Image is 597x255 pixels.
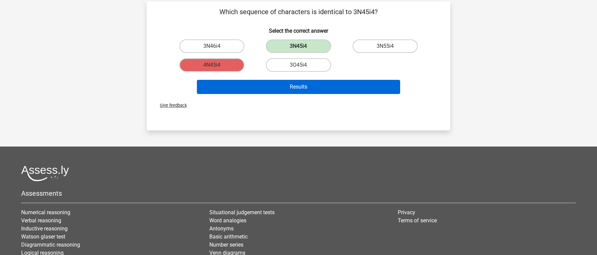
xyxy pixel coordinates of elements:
a: Basic arithmetic [209,233,248,240]
a: Inductive reasoning [21,225,68,232]
label: 3N55i4 [353,39,418,53]
a: Numerical reasoning [21,209,70,216]
label: 4N45i4 [179,58,244,72]
span: Give feedback [154,103,187,108]
a: Antonyms [209,225,234,232]
label: 3O45i4 [266,58,331,72]
a: Terms of service [398,217,437,224]
a: Watson glaser test [21,233,65,240]
a: Word analogies [209,217,246,224]
h5: Assessments [21,189,576,197]
a: Situational judgement tests [209,209,275,216]
button: Results [197,80,400,94]
a: Privacy [398,209,415,216]
label: 3N46i4 [179,39,244,53]
a: Verbal reasoning [21,217,61,224]
label: 3N45i4 [266,39,331,53]
a: Diagrammatic reasoning [21,242,80,248]
a: Number series [209,242,243,248]
p: Which sequence of characters is identical to 3N45i4? [157,7,440,17]
img: Assessly logo [21,165,69,181]
h6: Select the correct answer [157,22,440,34]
